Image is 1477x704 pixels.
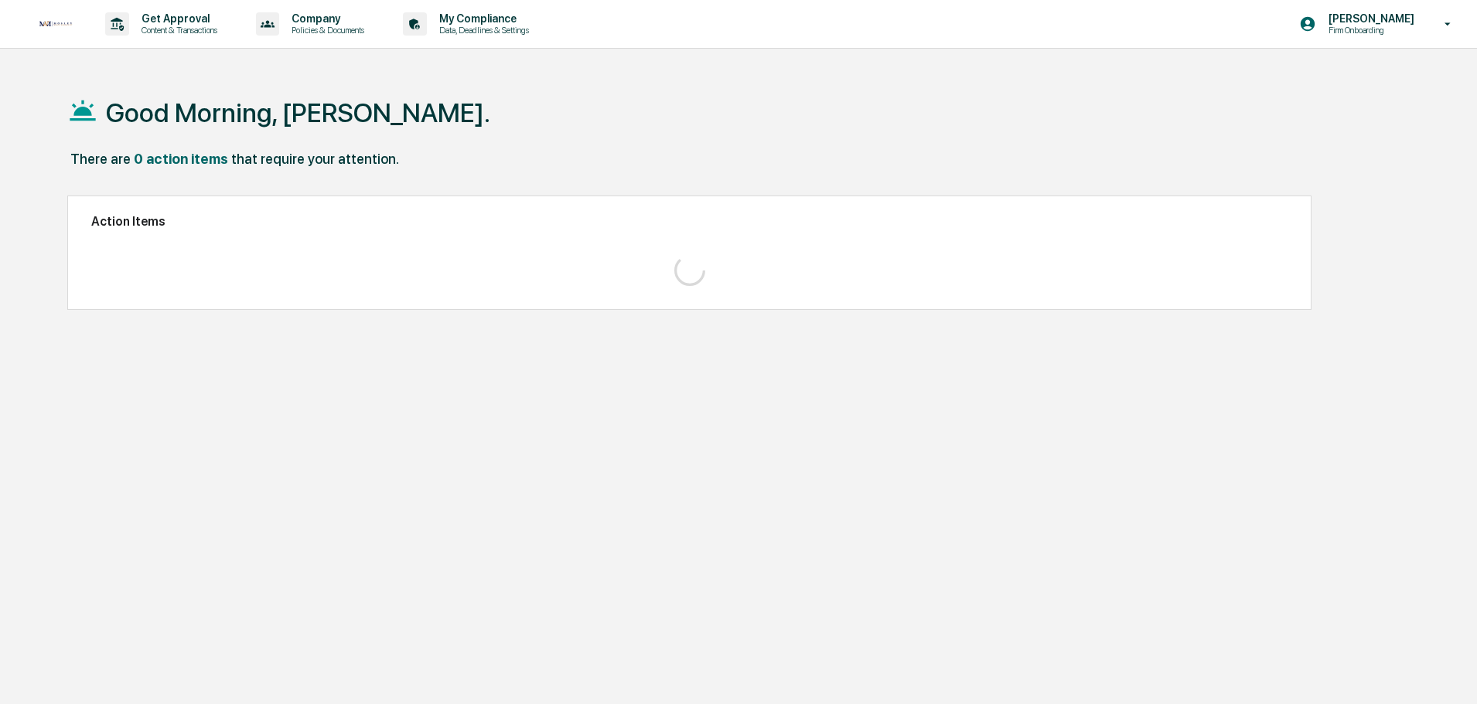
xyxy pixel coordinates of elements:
[134,151,228,167] div: 0 action items
[37,19,74,29] img: logo
[279,25,372,36] p: Policies & Documents
[129,25,225,36] p: Content & Transactions
[427,12,537,25] p: My Compliance
[1316,25,1422,36] p: Firm Onboarding
[70,151,131,167] div: There are
[129,12,225,25] p: Get Approval
[427,25,537,36] p: Data, Deadlines & Settings
[106,97,490,128] h1: Good Morning, [PERSON_NAME].
[91,214,1288,229] h2: Action Items
[279,12,372,25] p: Company
[1316,12,1422,25] p: [PERSON_NAME]
[231,151,399,167] div: that require your attention.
